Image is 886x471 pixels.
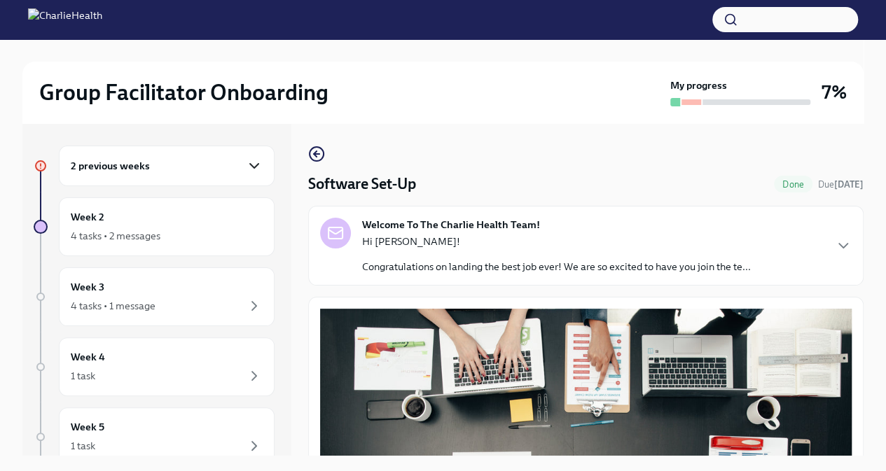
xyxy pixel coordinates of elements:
[34,197,275,256] a: Week 24 tasks • 2 messages
[28,8,102,31] img: CharlieHealth
[34,407,275,466] a: Week 51 task
[71,419,104,435] h6: Week 5
[59,146,275,186] div: 2 previous weeks
[71,349,105,365] h6: Week 4
[818,178,864,191] span: September 5th, 2025 07:00
[308,174,416,195] h4: Software Set-Up
[362,234,751,248] p: Hi [PERSON_NAME]!
[39,78,328,106] h2: Group Facilitator Onboarding
[71,229,160,243] div: 4 tasks • 2 messages
[71,209,104,225] h6: Week 2
[362,218,540,232] strong: Welcome To The Charlie Health Team!
[71,158,150,174] h6: 2 previous weeks
[362,260,751,274] p: Congratulations on landing the best job ever! We are so excited to have you join the te...
[834,179,864,190] strong: [DATE]
[71,369,95,383] div: 1 task
[818,179,864,190] span: Due
[774,179,812,190] span: Done
[71,279,104,295] h6: Week 3
[34,267,275,326] a: Week 34 tasks • 1 message
[670,78,727,92] strong: My progress
[34,337,275,396] a: Week 41 task
[71,299,155,313] div: 4 tasks • 1 message
[822,80,847,105] h3: 7%
[71,439,95,453] div: 1 task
